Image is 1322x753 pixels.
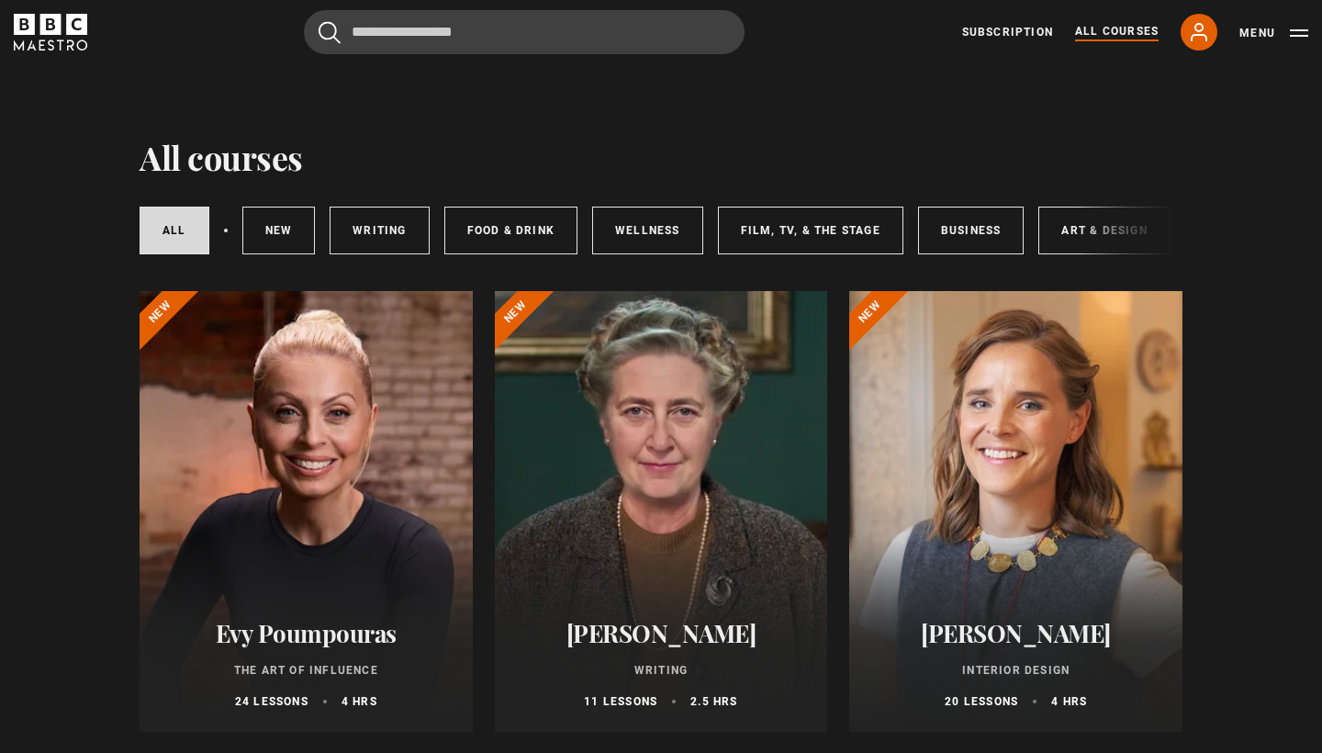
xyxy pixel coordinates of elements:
button: Toggle navigation [1239,24,1308,42]
p: 11 lessons [584,693,657,710]
svg: BBC Maestro [14,14,87,51]
p: The Art of Influence [162,662,451,679]
input: Search [304,10,745,54]
a: Writing [330,207,429,254]
a: Subscription [962,24,1053,40]
p: 24 lessons [235,693,308,710]
a: Film, TV, & The Stage [718,207,903,254]
p: 2.5 hrs [690,693,737,710]
a: Art & Design [1038,207,1170,254]
p: Interior Design [871,662,1160,679]
p: 20 lessons [945,693,1018,710]
a: All [140,207,209,254]
a: Evy Poumpouras The Art of Influence 24 lessons 4 hrs New [140,291,473,732]
a: New [242,207,316,254]
a: [PERSON_NAME] Writing 11 lessons 2.5 hrs New [495,291,828,732]
p: Writing [517,662,806,679]
button: Submit the search query [319,21,341,44]
a: All Courses [1075,23,1159,41]
p: 4 hrs [342,693,377,710]
a: Food & Drink [444,207,577,254]
p: 4 hrs [1051,693,1087,710]
a: Business [918,207,1025,254]
h2: Evy Poumpouras [162,619,451,647]
h1: All courses [140,138,303,176]
a: Wellness [592,207,703,254]
a: [PERSON_NAME] Interior Design 20 lessons 4 hrs New [849,291,1182,732]
h2: [PERSON_NAME] [517,619,806,647]
h2: [PERSON_NAME] [871,619,1160,647]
